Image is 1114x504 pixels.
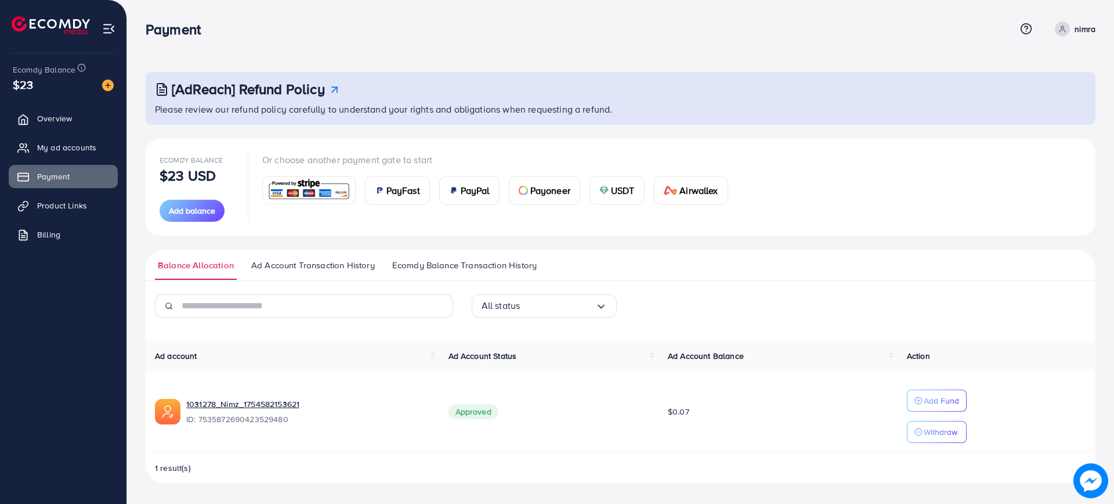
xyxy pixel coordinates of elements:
img: ic-ads-acc.e4c84228.svg [155,399,180,424]
a: nimra [1050,21,1095,37]
span: $0.07 [668,406,689,417]
img: image [102,80,114,91]
img: image [1073,463,1108,498]
input: Search for option [520,297,595,315]
span: Balance Allocation [158,259,234,272]
img: menu [102,22,115,35]
button: Withdraw [907,421,967,443]
span: Airwallex [679,183,718,197]
span: Payoneer [530,183,570,197]
span: Ecomdy Balance [160,155,223,165]
a: card [262,176,356,204]
span: Ad Account Status [449,350,517,362]
span: My ad accounts [37,142,96,153]
img: logo [12,16,90,34]
h3: Payment [146,21,210,38]
span: Billing [37,229,60,240]
span: Approved [449,404,498,419]
span: USDT [611,183,635,197]
a: My ad accounts [9,136,118,159]
div: <span class='underline'>1031278_Nimz_1754582153621</span></br>7535872690423529480 [186,398,430,425]
p: Add Fund [924,394,959,408]
span: Ecomdy Balance [13,64,75,75]
a: Billing [9,223,118,246]
img: card [449,186,458,195]
a: cardAirwallex [654,176,728,205]
span: PayPal [461,183,490,197]
h3: [AdReach] Refund Policy [172,81,325,98]
img: card [599,186,609,195]
a: cardPayFast [365,176,430,205]
a: cardUSDT [589,176,645,205]
p: Or choose another payment gate to start [262,153,737,167]
img: card [664,186,678,195]
img: card [375,186,384,195]
p: nimra [1075,22,1095,36]
span: Action [907,350,930,362]
span: Ad Account Balance [668,350,744,362]
button: Add balance [160,200,225,222]
span: Ecomdy Balance Transaction History [392,259,537,272]
a: 1031278_Nimz_1754582153621 [186,398,299,410]
span: Product Links [37,200,87,211]
a: cardPayPal [439,176,500,205]
img: card [266,178,352,203]
span: Overview [37,113,72,124]
p: $23 USD [160,168,216,182]
span: Ad Account Transaction History [251,259,375,272]
a: Overview [9,107,118,130]
span: Ad account [155,350,197,362]
a: Payment [9,165,118,188]
img: card [519,186,528,195]
div: Search for option [472,294,617,318]
a: cardPayoneer [509,176,580,205]
span: Add balance [169,205,215,217]
span: Payment [37,171,70,182]
span: All status [482,297,520,315]
a: Product Links [9,194,118,217]
span: ID: 7535872690423529480 [186,413,430,425]
span: $23 [13,76,33,93]
span: PayFast [386,183,420,197]
p: Withdraw [924,425,957,439]
button: Add Fund [907,390,967,412]
span: 1 result(s) [155,462,191,474]
p: Please review our refund policy carefully to understand your rights and obligations when requesti... [155,102,1088,116]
